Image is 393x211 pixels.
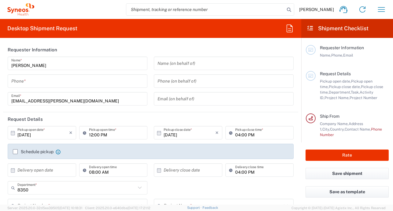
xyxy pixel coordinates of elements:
[202,206,218,209] a: Feedback
[7,206,82,210] span: Server: 2025.20.0-32d5ea39505
[330,127,345,131] span: Country,
[320,53,331,57] span: Name,
[320,45,364,50] span: Requester Information
[329,84,361,89] span: Pickup close date,
[8,47,57,53] h2: Requester Information
[320,79,351,83] span: Pickup open date,
[8,116,43,122] h2: Request Details
[215,128,219,138] i: ×
[306,168,389,179] button: Save shipment
[291,205,386,211] span: Copyright © [DATE]-[DATE] Agistix Inc., All Rights Reserved
[59,206,82,210] span: [DATE] 10:18:31
[351,90,360,94] span: Task,
[345,127,371,131] span: Contact Name,
[320,71,351,76] span: Request Details
[306,150,389,161] button: Rate
[13,149,54,154] label: Schedule pickup
[320,114,339,119] span: Ship From
[324,95,350,100] span: Project Name,
[306,186,389,198] button: Save as template
[322,127,330,131] span: City,
[307,25,369,32] h2: Shipment Checklist
[85,206,150,210] span: Client: 2025.20.0-e640dba
[299,7,334,12] span: [PERSON_NAME]
[329,90,351,94] span: Department,
[350,95,377,100] span: Project Number
[187,206,202,209] a: Support
[69,128,72,138] i: ×
[320,121,349,126] span: Company Name,
[331,53,343,57] span: Phone,
[128,206,150,210] span: [DATE] 17:21:12
[343,53,353,57] span: Email
[126,4,285,15] input: Shipment, tracking or reference number
[7,25,77,32] h2: Desktop Shipment Request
